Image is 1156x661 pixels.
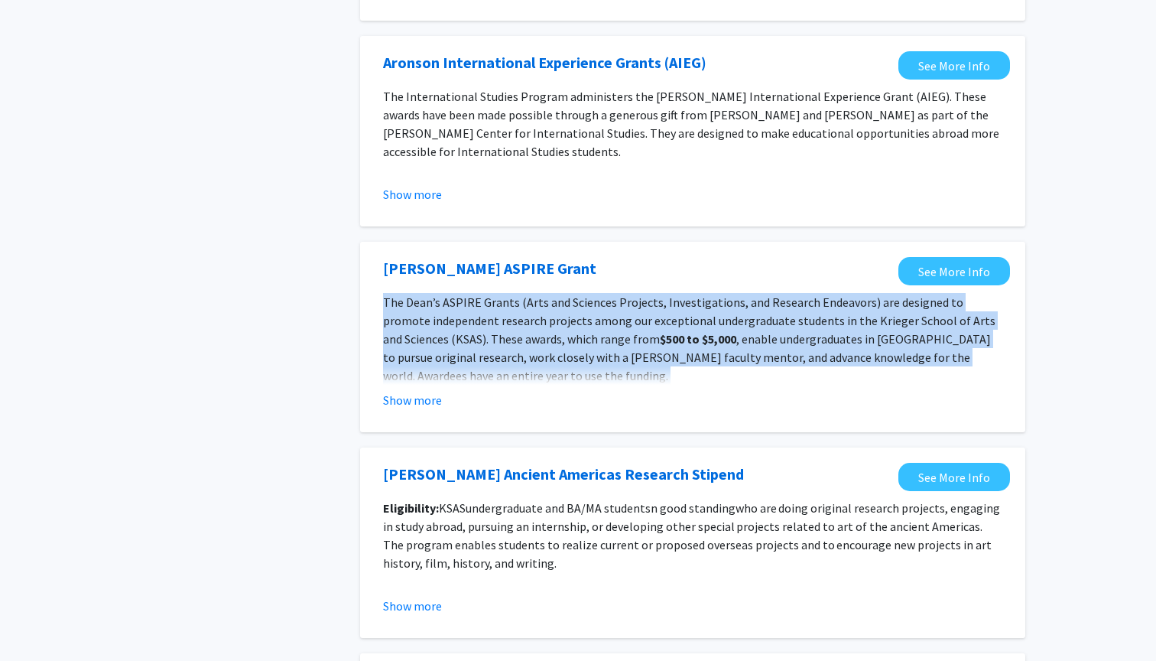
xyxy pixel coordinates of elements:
strong: $500 to $5,000 [660,331,736,347]
p: KSAS n good standing [383,499,1002,572]
a: Opens in a new tab [383,463,744,486]
a: Opens in a new tab [898,463,1010,491]
a: Opens in a new tab [383,257,596,280]
p: The Dean’s ASPIRE Grants (Arts and Sciences Projects, Investigations, and Research Endeavors) are... [383,293,1002,385]
a: Opens in a new tab [898,51,1010,80]
button: Show more [383,391,442,409]
iframe: Chat [11,592,65,650]
a: Opens in a new tab [898,257,1010,285]
a: Opens in a new tab [383,51,706,74]
button: Show more [383,597,442,615]
p: The International Studies Program administers the [PERSON_NAME] International Experience Grant (A... [383,87,1002,161]
span: undergraduate and BA/MA students [466,500,651,516]
button: Show more [383,185,442,204]
strong: Eligibility: [383,500,439,516]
